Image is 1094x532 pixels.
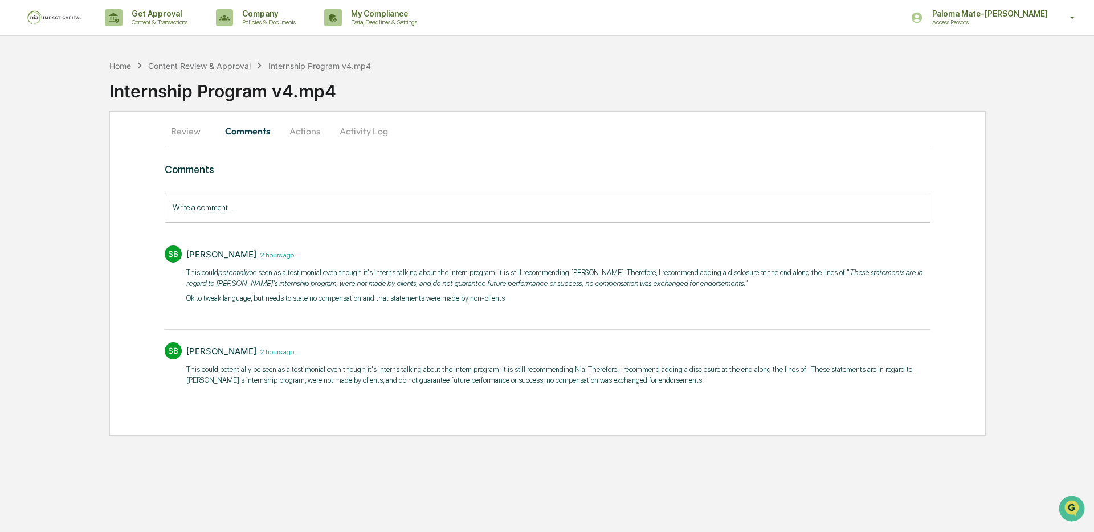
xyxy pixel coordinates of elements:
p: How can we help? [11,24,207,42]
div: SB [165,245,182,263]
p: My Compliance [342,9,423,18]
img: 1746055101610-c473b297-6a78-478c-a979-82029cc54cd1 [11,87,32,108]
h3: Comments [165,163,930,175]
time: Thursday, September 25, 2025 at 1:18:47 PM EDT [256,346,294,356]
span: Pylon [113,193,138,202]
iframe: Open customer support [1058,494,1088,525]
a: 🖐️Preclearance [7,139,78,159]
p: ​ [186,308,930,319]
button: Comments [216,117,279,145]
button: Actions [279,117,330,145]
em: potentially [218,268,249,277]
div: Internship Program v4.mp4 [109,72,1094,101]
div: Internship Program v4.mp4 [268,61,371,71]
div: Start new chat [39,87,187,99]
p: Content & Transactions [123,18,193,26]
p: This could potentially be seen as a testimonial even though it's interns talking about the intern... [186,364,930,386]
button: Start new chat [194,91,207,104]
div: [PERSON_NAME] [186,346,256,357]
a: 🗄️Attestations [78,139,146,159]
a: Powered byPylon [80,193,138,202]
div: Home [109,61,131,71]
div: 🗄️ [83,145,92,154]
p: Company [233,9,301,18]
span: Attestations [94,144,141,155]
div: 🖐️ [11,145,21,154]
p: Paloma Mate-[PERSON_NAME] [923,9,1054,18]
div: Content Review & Approval [148,61,251,71]
img: logo [27,10,82,25]
span: Preclearance [23,144,74,155]
button: Review [165,117,216,145]
div: secondary tabs example [165,117,930,145]
p: Data, Deadlines & Settings [342,18,423,26]
p: Get Approval [123,9,193,18]
p: Access Persons [923,18,1035,26]
div: [PERSON_NAME] [186,249,256,260]
p: Policies & Documents [233,18,301,26]
a: 🔎Data Lookup [7,161,76,181]
span: Data Lookup [23,165,72,177]
button: Activity Log [330,117,397,145]
p: Ok to tweak language, but needs to state no compensation and that statements were made by non-cli... [186,293,930,304]
div: We're available if you need us! [39,99,144,108]
div: 🔎 [11,166,21,175]
time: Thursday, September 25, 2025 at 1:20:45 PM EDT [256,249,294,259]
p: This could be seen as a testimonial even though it's interns talking about the intern program, it... [186,267,930,289]
div: SB [165,342,182,359]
